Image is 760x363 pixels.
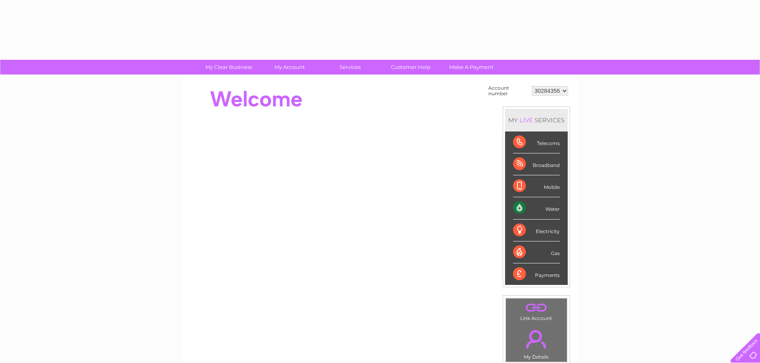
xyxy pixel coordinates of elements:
div: Telecoms [513,131,560,153]
div: Electricity [513,220,560,241]
a: My Account [257,60,322,75]
a: Services [317,60,383,75]
a: My Clear Business [196,60,262,75]
div: MY SERVICES [505,109,568,131]
a: . [508,325,565,353]
div: LIVE [518,116,535,124]
a: Customer Help [378,60,444,75]
td: Link Account [505,298,567,323]
div: Payments [513,263,560,285]
div: Mobile [513,175,560,197]
div: Water [513,197,560,219]
td: My Details [505,323,567,362]
a: Make A Payment [438,60,504,75]
div: Broadband [513,153,560,175]
div: Gas [513,241,560,263]
td: Account number [486,83,530,98]
a: . [508,300,565,314]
